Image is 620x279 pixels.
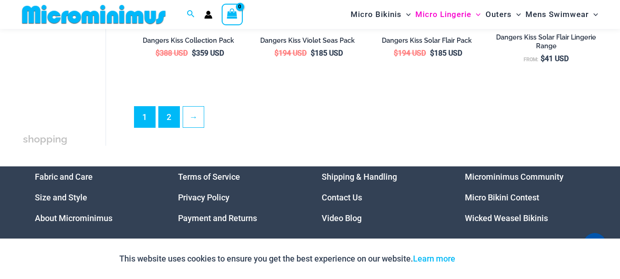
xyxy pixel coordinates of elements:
span: $ [192,49,196,57]
h2: Dangers Kiss Solar Flair Pack [372,36,482,45]
bdi: 194 USD [394,49,426,57]
a: About Microminimus [35,213,112,223]
nav: Menu [35,166,156,228]
span: shopping [23,133,67,145]
nav: Product Pagination [134,106,601,133]
span: $ [430,49,434,57]
a: Shipping & Handling [322,172,397,182]
nav: Menu [178,166,299,228]
a: Search icon link [187,9,195,20]
span: From: [524,57,538,63]
img: MM SHOP LOGO FLAT [18,4,169,25]
a: Dangers Kiss Violet Seas Pack [252,36,363,48]
bdi: 185 USD [311,49,343,57]
a: Video Blog [322,213,362,223]
h2: Dangers Kiss Collection Pack [134,36,244,45]
a: Learn more [413,254,455,263]
nav: Site Navigation [347,1,602,28]
bdi: 41 USD [541,54,569,63]
button: Accept [462,248,501,270]
span: Menu Toggle [402,3,411,26]
a: Terms of Service [178,172,240,182]
a: Fabric and Care [35,172,93,182]
span: $ [311,49,315,57]
a: Wicked Weasel Bikinis [465,213,548,223]
span: Menu Toggle [589,3,598,26]
a: View Shopping Cart, empty [222,4,243,25]
a: OutersMenu ToggleMenu Toggle [483,3,523,26]
span: Mens Swimwear [525,3,589,26]
a: Dangers Kiss Solar Flair Pack [372,36,482,48]
a: → [183,107,204,127]
a: Micro LingerieMenu ToggleMenu Toggle [413,3,483,26]
aside: Footer Widget 4 [465,166,586,228]
a: Privacy Policy [178,193,229,202]
nav: Menu [322,166,442,228]
bdi: 185 USD [430,49,462,57]
a: Dangers Kiss Collection Pack [134,36,244,48]
a: Microminimus Community [465,172,564,182]
a: Account icon link [204,11,212,19]
a: Payment and Returns [178,213,257,223]
aside: Footer Widget 1 [35,166,156,228]
h3: Micro Lingerie [23,131,73,178]
span: $ [541,54,545,63]
h2: Dangers Kiss Solar Flair Lingerie Range [491,33,601,50]
span: Micro Bikinis [351,3,402,26]
bdi: 194 USD [274,49,307,57]
a: Page 2 [159,107,179,127]
h2: Dangers Kiss Violet Seas Pack [252,36,363,45]
span: $ [394,49,398,57]
span: $ [274,49,279,57]
bdi: 388 USD [156,49,188,57]
a: Dangers Kiss Solar Flair Lingerie Range [491,33,601,54]
a: Micro Bikini Contest [465,193,539,202]
p: This website uses cookies to ensure you get the best experience on our website. [119,252,455,266]
span: Page 1 [134,107,155,127]
span: Outers [486,3,512,26]
span: $ [156,49,160,57]
aside: Footer Widget 3 [322,166,442,228]
a: Mens SwimwearMenu ToggleMenu Toggle [523,3,600,26]
a: Micro BikinisMenu ToggleMenu Toggle [348,3,413,26]
aside: Footer Widget 2 [178,166,299,228]
nav: Menu [465,166,586,228]
a: Contact Us [322,193,362,202]
span: Micro Lingerie [415,3,471,26]
span: Menu Toggle [512,3,521,26]
a: Size and Style [35,193,87,202]
bdi: 359 USD [192,49,224,57]
span: Menu Toggle [471,3,480,26]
